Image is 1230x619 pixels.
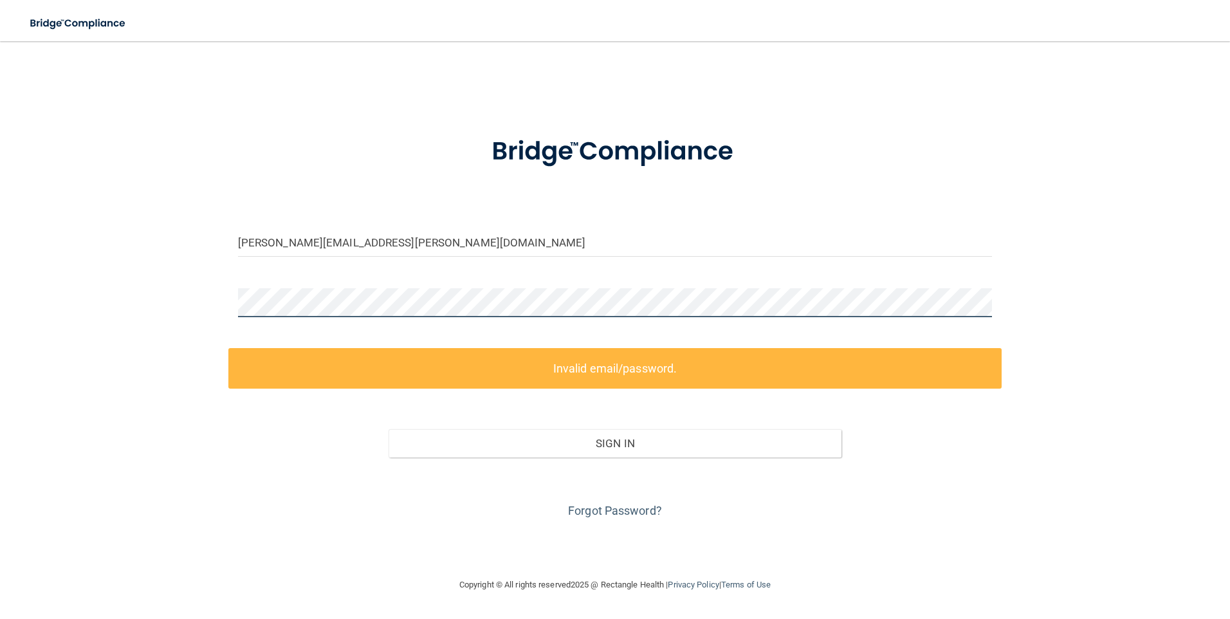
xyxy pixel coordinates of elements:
input: Email [238,228,993,257]
a: Terms of Use [721,580,771,589]
div: Copyright © All rights reserved 2025 @ Rectangle Health | | [380,564,850,605]
img: bridge_compliance_login_screen.278c3ca4.svg [465,118,765,185]
label: Invalid email/password. [228,348,1002,389]
a: Forgot Password? [568,504,662,517]
a: Privacy Policy [668,580,719,589]
img: bridge_compliance_login_screen.278c3ca4.svg [19,10,138,37]
button: Sign In [389,429,841,457]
